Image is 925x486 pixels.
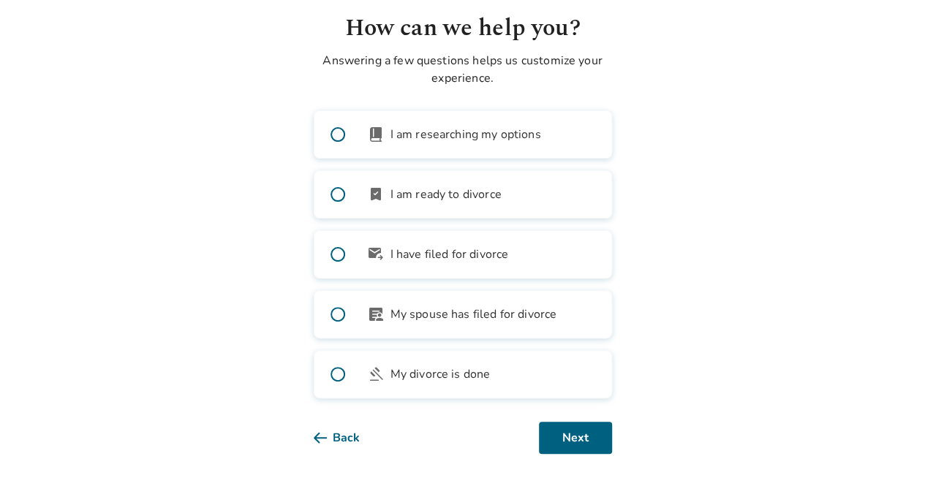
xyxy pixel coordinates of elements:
span: My spouse has filed for divorce [390,305,557,323]
p: Answering a few questions helps us customize your experience. [314,52,612,87]
iframe: Chat Widget [852,416,925,486]
span: I am ready to divorce [390,186,502,203]
span: I have filed for divorce [390,246,509,263]
span: I am researching my options [390,126,541,143]
button: Next [539,422,612,454]
span: book_2 [367,126,385,143]
span: bookmark_check [367,186,385,203]
span: outgoing_mail [367,246,385,263]
h1: How can we help you? [314,11,612,46]
span: article_person [367,305,385,323]
span: My divorce is done [390,365,491,383]
span: gavel [367,365,385,383]
button: Back [314,422,383,454]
